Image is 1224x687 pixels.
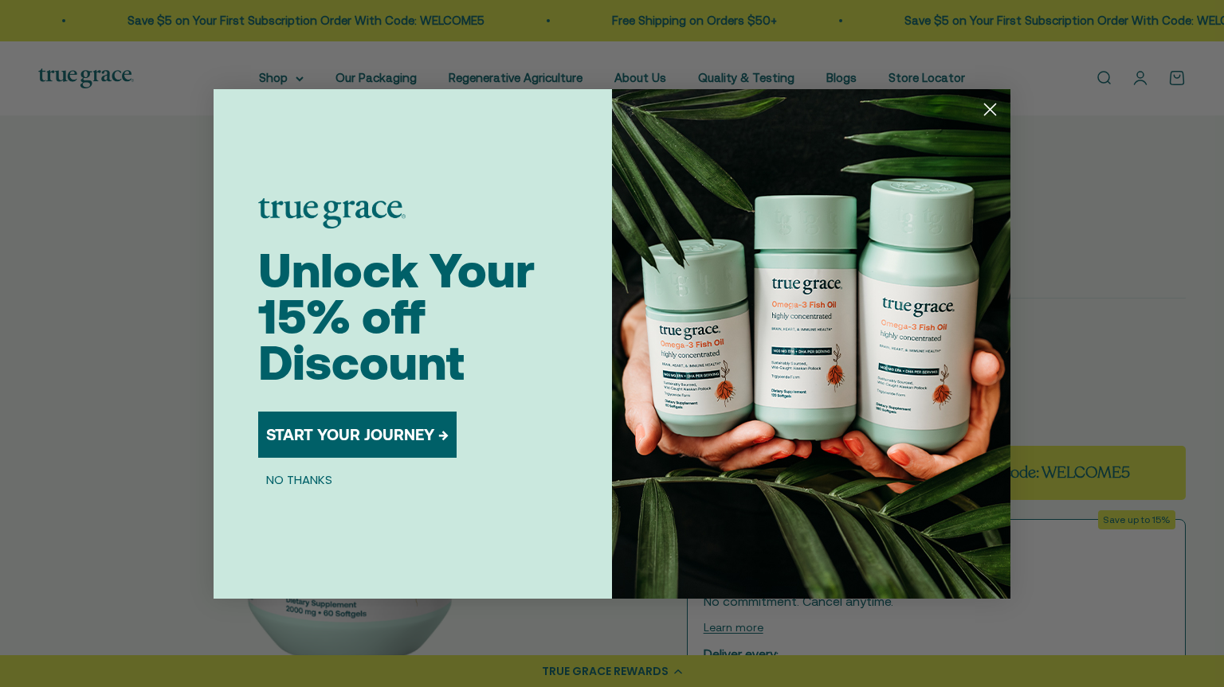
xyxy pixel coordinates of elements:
[258,470,340,490] button: NO THANKS
[258,243,535,390] span: Unlock Your 15% off Discount
[976,96,1004,123] button: Close dialog
[258,412,457,458] button: START YOUR JOURNEY →
[258,198,406,228] img: logo placeholder
[612,89,1010,599] img: 098727d5-50f8-4f9b-9554-844bb8da1403.jpeg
